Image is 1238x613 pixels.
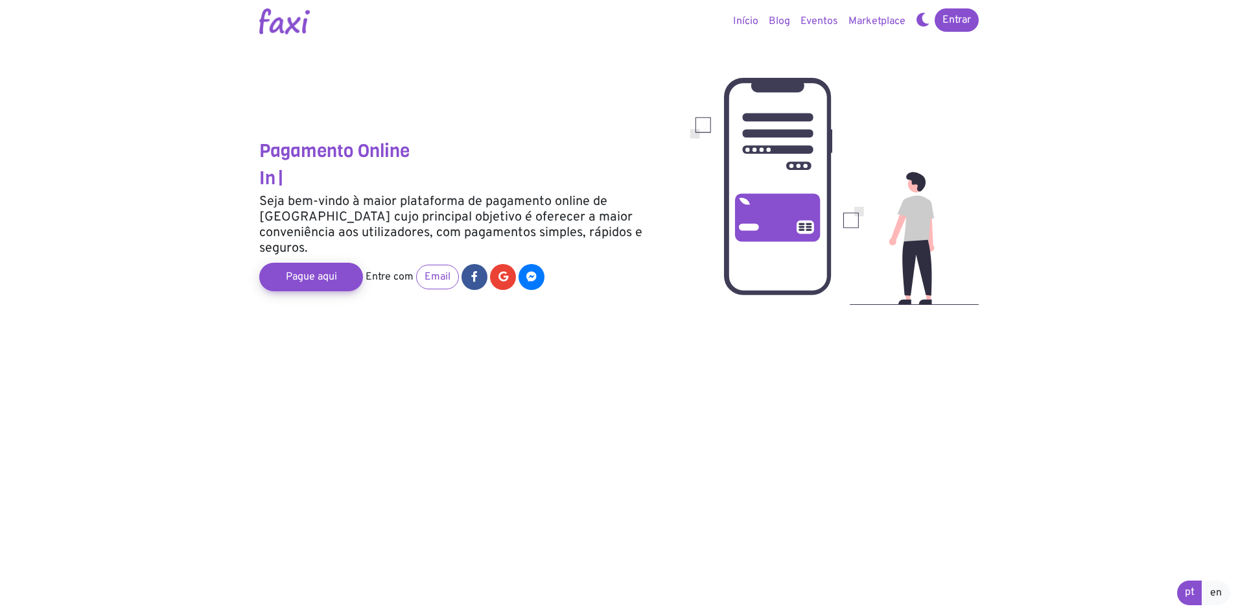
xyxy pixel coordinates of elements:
a: Email [416,265,459,289]
a: Início [728,8,764,34]
span: Entre com [366,270,414,283]
a: Marketplace [843,8,911,34]
span: In [259,166,275,190]
h5: Seja bem-vindo à maior plataforma de pagamento online de [GEOGRAPHIC_DATA] cujo principal objetiv... [259,194,671,256]
img: Logotipo Faxi Online [259,8,310,34]
a: Eventos [795,8,843,34]
a: Entrar [935,8,979,32]
h3: Pagamento Online [259,140,671,162]
a: Blog [764,8,795,34]
a: pt [1177,581,1202,605]
a: Pague aqui [259,263,363,291]
a: en [1202,581,1230,605]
